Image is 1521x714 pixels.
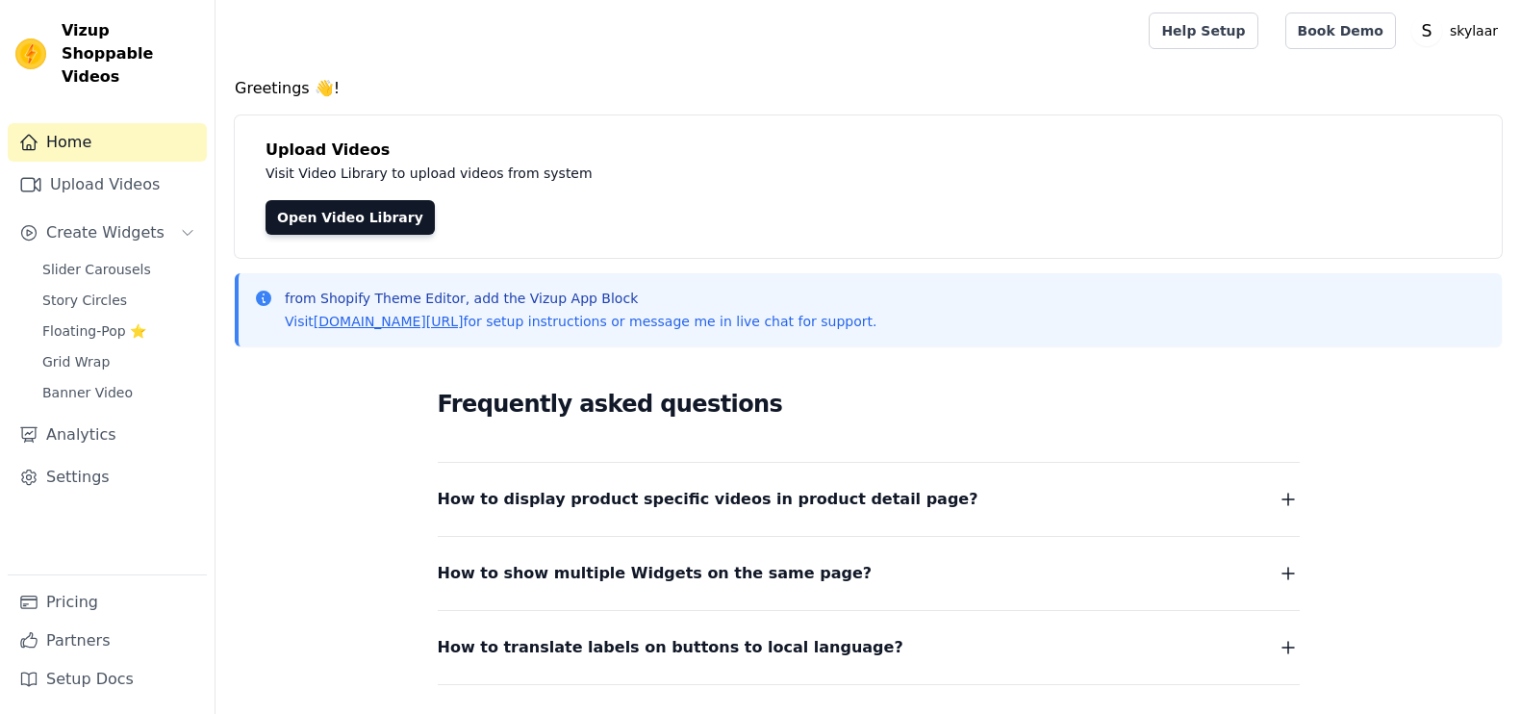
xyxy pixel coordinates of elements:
span: Grid Wrap [42,352,110,371]
button: How to translate labels on buttons to local language? [438,634,1300,661]
span: Story Circles [42,291,127,310]
a: [DOMAIN_NAME][URL] [314,314,464,329]
h4: Greetings 👋! [235,77,1502,100]
a: Help Setup [1149,13,1257,49]
span: How to translate labels on buttons to local language? [438,634,903,661]
a: Book Demo [1285,13,1396,49]
img: Vizup [15,38,46,69]
p: Visit Video Library to upload videos from system [266,162,1128,185]
button: S skylaar [1411,13,1506,48]
span: Floating-Pop ⭐ [42,321,146,341]
a: Setup Docs [8,660,207,699]
span: Slider Carousels [42,260,151,279]
a: Grid Wrap [31,348,207,375]
p: from Shopify Theme Editor, add the Vizup App Block [285,289,876,308]
a: Partners [8,622,207,660]
a: Home [8,123,207,162]
span: How to display product specific videos in product detail page? [438,486,978,513]
a: Banner Video [31,379,207,406]
button: Create Widgets [8,214,207,252]
a: Pricing [8,583,207,622]
span: Vizup Shoppable Videos [62,19,199,89]
text: S [1422,21,1432,40]
button: How to display product specific videos in product detail page? [438,486,1300,513]
span: How to show multiple Widgets on the same page? [438,560,873,587]
a: Settings [8,458,207,497]
a: Open Video Library [266,200,435,235]
p: skylaar [1442,13,1506,48]
button: How to show multiple Widgets on the same page? [438,560,1300,587]
a: Story Circles [31,287,207,314]
a: Analytics [8,416,207,454]
h2: Frequently asked questions [438,385,1300,423]
p: Visit for setup instructions or message me in live chat for support. [285,312,876,331]
a: Floating-Pop ⭐ [31,318,207,344]
a: Upload Videos [8,166,207,204]
span: Banner Video [42,383,133,402]
a: Slider Carousels [31,256,207,283]
span: Create Widgets [46,221,165,244]
h4: Upload Videos [266,139,1471,162]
